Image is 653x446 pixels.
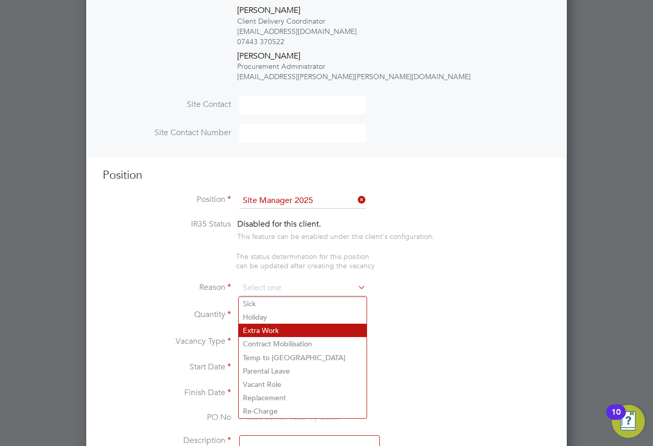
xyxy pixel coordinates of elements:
span: Disabled for this client. [237,219,321,229]
li: Vacant Role [239,378,367,391]
label: Vacancy Type [103,336,231,347]
div: Procurement Administrator [237,61,528,71]
label: Description [103,435,231,446]
li: Sick [239,297,367,310]
h3: Position [103,168,550,183]
label: Start Date [103,362,231,373]
span: Please select vacancy dates [239,412,340,422]
label: Quantity [103,309,231,320]
div: [EMAIL_ADDRESS][DOMAIN_NAME] [237,26,528,36]
span: [PERSON_NAME] [237,5,300,15]
label: Reason [103,282,231,293]
li: Replacement [239,391,367,404]
span: The status determination for this position can be updated after creating the vacancy [236,252,375,270]
button: Open Resource Center, 10 new notifications [612,405,645,438]
input: Search for... [239,193,366,209]
li: Parental Leave [239,364,367,378]
li: Contract Mobilisation [239,337,367,350]
div: This feature can be enabled under this client's configuration. [237,229,434,241]
label: Finish Date [103,387,231,398]
div: Client Delivery Coordinator [237,16,528,26]
li: Extra Work [239,324,367,337]
label: Site Contact [103,99,231,110]
label: PO No [103,412,231,423]
label: Position [103,194,231,205]
div: [EMAIL_ADDRESS][PERSON_NAME][PERSON_NAME][DOMAIN_NAME] [237,71,528,82]
li: Temp to [GEOGRAPHIC_DATA] [239,351,367,364]
li: Holiday [239,310,367,324]
li: Re-Charge [239,404,367,418]
label: Site Contact Number [103,127,231,138]
div: 10 [611,412,621,425]
div: 07443 370522 [237,36,528,47]
input: Select one [239,281,366,296]
label: IR35 Status [103,219,231,230]
span: [PERSON_NAME] [237,51,300,61]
